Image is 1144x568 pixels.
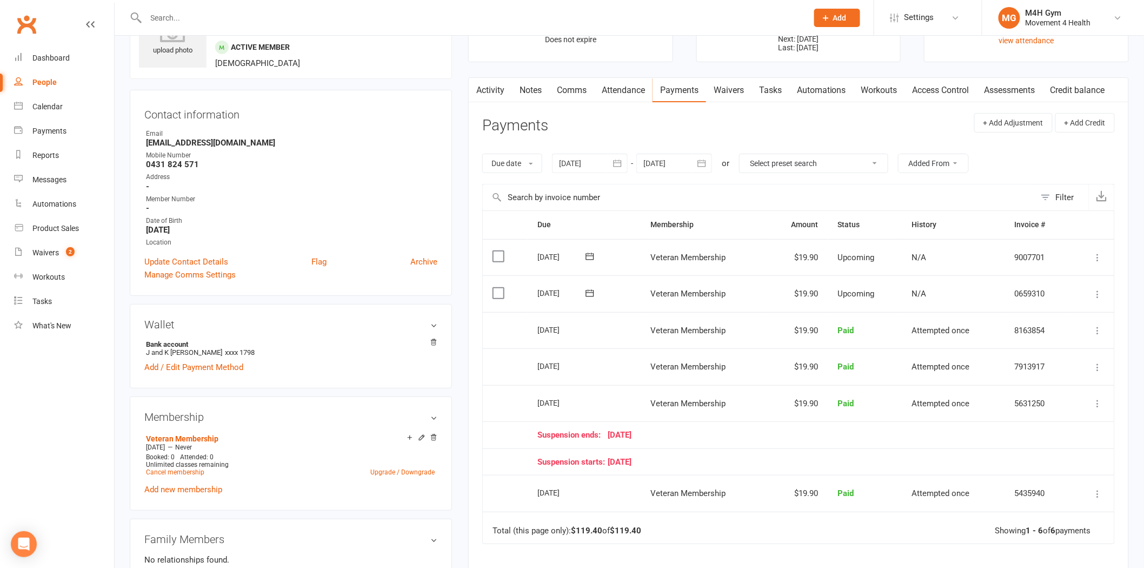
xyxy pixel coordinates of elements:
div: Workouts [32,273,65,281]
td: 0659310 [1005,275,1071,312]
button: Due date [482,154,542,173]
div: Automations [32,200,76,208]
span: Attempted once [912,488,970,498]
div: Address [146,172,437,182]
td: $19.90 [766,348,828,385]
span: Suspension ends: [537,431,608,440]
div: Waivers [32,248,59,257]
button: Added From [898,154,969,173]
span: xxxx 1798 [225,348,255,356]
a: Automations [14,192,114,216]
div: [DATE] [537,285,587,301]
td: 8163854 [1005,312,1071,349]
span: Paid [837,326,854,335]
div: Dashboard [32,54,70,62]
input: Search by invoice number [483,184,1035,210]
button: + Add Credit [1055,113,1115,133]
a: Update Contact Details [144,255,228,268]
span: Attempted once [912,399,970,408]
span: Paid [837,399,854,408]
span: Veteran Membership [651,289,726,299]
strong: 6 [1051,526,1056,536]
a: Notes [512,78,549,103]
a: What's New [14,314,114,338]
th: Invoice # [1005,211,1071,239]
a: view attendance [999,36,1054,45]
div: Location [146,237,437,248]
div: Messages [32,175,66,184]
strong: [EMAIL_ADDRESS][DOMAIN_NAME] [146,138,437,148]
div: [DATE] [537,248,587,265]
a: Clubworx [13,11,40,38]
td: 9007701 [1005,239,1071,276]
strong: 1 - 6 [1026,526,1043,536]
span: Attended: 0 [180,453,214,461]
th: Membership [641,211,767,239]
a: Comms [549,78,594,103]
span: N/A [912,289,927,299]
a: Activity [469,78,512,103]
a: Attendance [594,78,653,103]
a: Flag [311,255,327,268]
span: Active member [231,43,290,51]
h3: Wallet [144,319,437,331]
span: N/A [912,253,927,262]
a: Automations [789,78,854,103]
td: 7913917 [1005,348,1071,385]
div: [DATE] [537,358,587,374]
div: Filter [1056,191,1074,204]
span: Veteran Membership [651,488,726,498]
a: Add / Edit Payment Method [144,361,243,374]
span: [DATE] [146,444,165,451]
span: 2 [66,247,75,256]
div: Calendar [32,102,63,111]
td: 5435940 [1005,475,1071,512]
th: History [902,211,1005,239]
strong: [DATE] [146,225,437,235]
strong: - [146,203,437,213]
span: Upcoming [837,289,874,299]
span: Paid [837,362,854,372]
button: Add [814,9,860,27]
button: + Add Adjustment [974,113,1053,133]
a: Veteran Membership [146,434,218,443]
div: Product Sales [32,224,79,233]
div: [DATE] [537,321,587,338]
a: Archive [410,255,437,268]
a: Workouts [854,78,905,103]
a: People [14,70,114,95]
span: Veteran Membership [651,399,726,408]
span: Add [833,14,847,22]
a: Credit balance [1043,78,1113,103]
div: What's New [32,321,71,330]
div: Movement 4 Health [1026,18,1091,28]
p: No relationships found. [144,553,437,566]
div: Payments [32,127,66,135]
td: $19.90 [766,385,828,422]
span: Veteran Membership [651,326,726,335]
div: Tasks [32,297,52,306]
a: Dashboard [14,46,114,70]
a: Tasks [751,78,789,103]
td: $19.90 [766,275,828,312]
div: Total (this page only): of [493,526,641,536]
a: Add new membership [144,485,222,494]
a: Waivers 2 [14,241,114,265]
a: Calendar [14,95,114,119]
td: $19.90 [766,239,828,276]
div: MG [999,7,1020,29]
div: Member Number [146,194,437,204]
span: Does not expire [545,35,596,44]
td: $19.90 [766,312,828,349]
h3: Payments [482,117,548,134]
div: People [32,78,57,87]
a: Workouts [14,265,114,289]
input: Search... [143,10,800,25]
div: Email [146,129,437,139]
div: or [722,157,729,170]
span: Paid [837,488,854,498]
span: Attempted once [912,362,970,372]
th: Status [828,211,902,239]
a: Reports [14,143,114,168]
td: 5631250 [1005,385,1071,422]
